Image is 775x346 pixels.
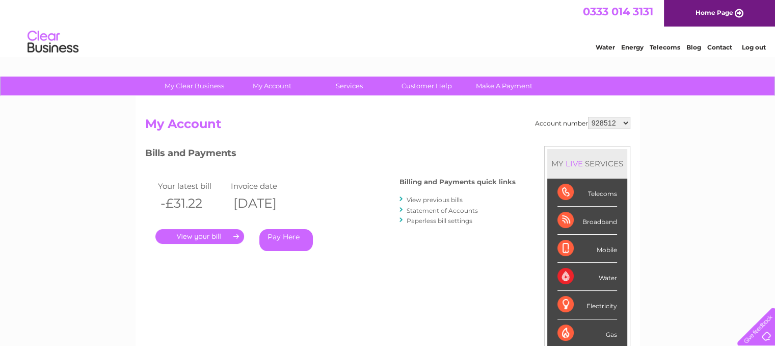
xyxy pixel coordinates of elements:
div: Broadband [557,207,617,235]
div: Telecoms [557,179,617,207]
div: Water [557,263,617,291]
div: Mobile [557,235,617,263]
h4: Billing and Payments quick links [399,178,516,186]
td: Invoice date [228,179,302,193]
div: MY SERVICES [547,149,627,178]
div: Clear Business is a trading name of Verastar Limited (registered in [GEOGRAPHIC_DATA] No. 3667643... [147,6,629,50]
a: Energy [621,43,644,51]
img: logo.png [27,27,79,58]
div: Account number [535,117,630,129]
th: -£31.22 [155,193,229,214]
a: Blog [686,43,701,51]
a: My Account [230,77,314,95]
a: Customer Help [385,77,469,95]
a: My Clear Business [152,77,236,95]
th: [DATE] [228,193,302,214]
a: Log out [741,43,765,51]
h3: Bills and Payments [145,146,516,164]
td: Your latest bill [155,179,229,193]
a: 0333 014 3131 [583,5,653,18]
a: . [155,229,244,244]
a: Services [307,77,391,95]
a: Statement of Accounts [407,207,478,214]
a: Telecoms [650,43,680,51]
a: Make A Payment [462,77,546,95]
a: Paperless bill settings [407,217,472,225]
a: View previous bills [407,196,463,204]
div: LIVE [564,159,585,168]
h2: My Account [145,117,630,136]
a: Pay Here [259,229,313,251]
a: Contact [707,43,732,51]
div: Electricity [557,291,617,319]
a: Water [596,43,615,51]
